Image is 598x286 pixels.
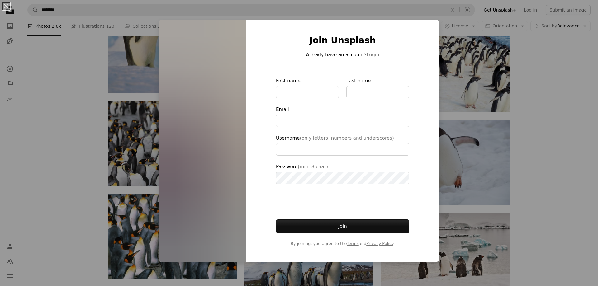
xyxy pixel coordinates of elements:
span: By joining, you agree to the and . [276,241,409,247]
a: Privacy Policy [366,241,393,246]
button: Login [367,51,379,59]
input: First name [276,86,339,98]
p: Already have an account? [276,51,409,59]
label: Password [276,163,409,184]
button: Join [276,219,409,233]
h1: Join Unsplash [276,35,409,46]
label: First name [276,77,339,98]
img: premium_photo-1664303311555-19ef4d32bc29 [159,20,246,262]
input: Last name [346,86,409,98]
a: Terms [347,241,358,246]
input: Password(min. 8 char) [276,172,409,184]
label: Username [276,134,409,156]
span: (min. 8 char) [298,164,328,170]
input: Username(only letters, numbers and underscores) [276,143,409,156]
label: Email [276,106,409,127]
span: (only letters, numbers and underscores) [300,135,394,141]
input: Email [276,115,409,127]
label: Last name [346,77,409,98]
